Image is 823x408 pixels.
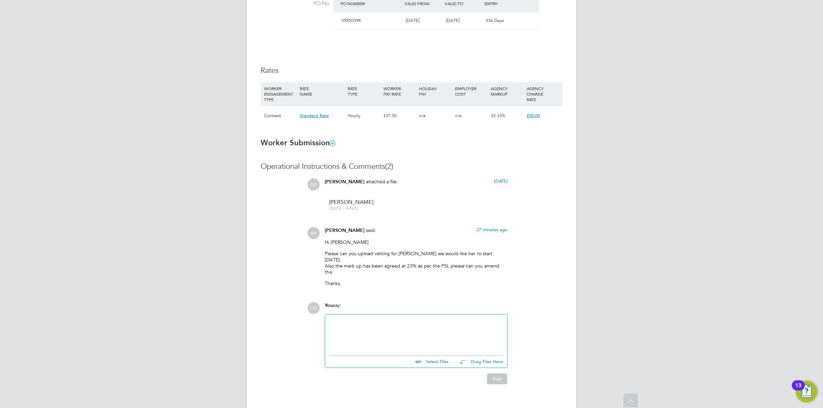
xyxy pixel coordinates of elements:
div: AGENCY MARKUP [489,82,525,100]
span: docx - 44kb [329,206,384,211]
h3: Rates [261,66,562,76]
span: 05950398 [342,17,361,23]
span: [PERSON_NAME] [329,200,384,205]
div: Hourly [346,106,382,126]
span: n/a [419,113,426,119]
span: £50.00 [527,113,540,119]
span: RH [308,227,320,239]
span: OD [308,302,320,314]
b: Worker Submission [261,138,335,147]
span: n/a [455,113,462,119]
span: [PERSON_NAME] [325,227,365,233]
a: [PERSON_NAME] docx - 44kb [329,200,384,211]
div: WORKER PAY RATE [382,82,417,100]
div: 13 [795,385,801,394]
span: 27 minutes ago [476,227,508,233]
span: [DATE] [494,178,508,184]
div: RATE TYPE [346,82,382,100]
button: Open Resource Center, 13 new notifications [796,381,818,403]
span: 33.33% [491,113,505,119]
div: say: [325,302,508,314]
h3: Operational Instructions & Comments [261,162,562,172]
div: WORKER ENGAGEMENT TYPE [262,82,298,106]
div: £37.50 [382,106,417,126]
span: Standard Rate [300,113,329,119]
span: You [325,302,333,308]
div: RATE NAME [298,82,346,100]
p: Hi [PERSON_NAME] [325,239,508,245]
span: said: [366,227,376,233]
p: Please can you upload vetting for [PERSON_NAME] we would like her to start [DATE]. Also the mark ... [325,250,508,275]
p: Thanks, [325,280,508,286]
div: EMPLOYER COST [453,82,489,100]
span: attached a file: [366,178,398,185]
button: Post [487,373,507,384]
span: [DATE] [406,17,419,23]
span: [DATE] [446,17,460,23]
div: AGENCY CHARGE RATE [525,82,561,106]
span: 336 Days [486,17,504,23]
span: (2) [385,162,393,171]
span: OD [308,178,320,190]
div: HOLIDAY PAY [417,82,453,100]
span: [PERSON_NAME] [325,179,365,185]
div: Contract [262,106,298,126]
button: Drag Files Here [454,355,503,369]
